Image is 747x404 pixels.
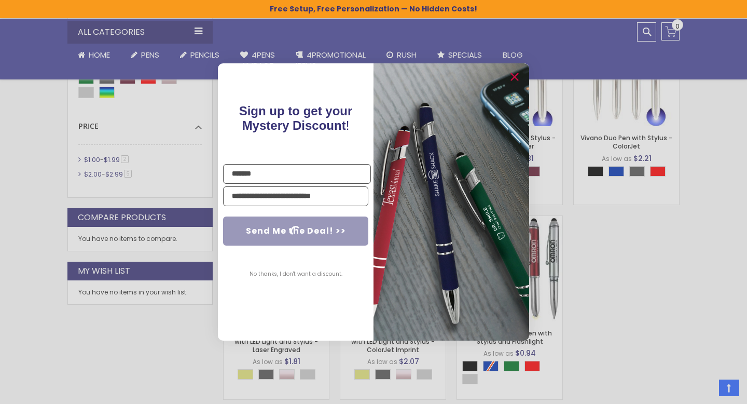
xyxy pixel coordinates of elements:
[244,261,348,287] button: No thanks, I don't want a discount.
[506,69,523,85] button: Close dialog
[661,376,747,404] iframe: Google Customer Reviews
[223,186,368,206] input: YOUR EMAIL
[239,104,353,132] span: !
[239,104,353,132] span: Sign up to get your Mystery Discount
[223,217,368,246] button: Send Me the Deal! >>
[374,63,529,340] img: 081b18bf-2f98-4675-a917-09431eb06994.jpeg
